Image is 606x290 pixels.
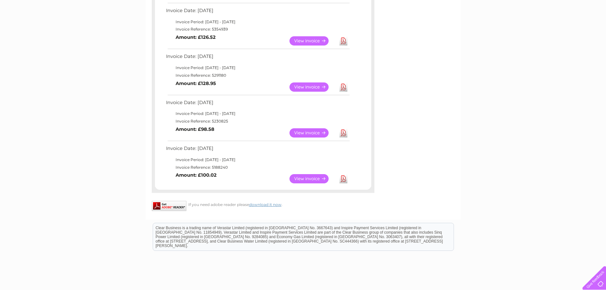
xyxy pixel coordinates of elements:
td: Invoice Date: [DATE] [164,52,351,64]
div: Clear Business is a trading name of Verastar Limited (registered in [GEOGRAPHIC_DATA] No. 3667643... [153,4,454,31]
td: Invoice Date: [DATE] [164,98,351,110]
a: Log out [585,27,600,32]
b: Amount: £98.58 [176,126,214,132]
td: Invoice Date: [DATE] [164,144,351,156]
b: Amount: £126.52 [176,34,216,40]
td: Invoice Period: [DATE] - [DATE] [164,156,351,164]
div: If you need adobe reader please . [152,201,374,207]
td: Invoice Reference: 5230825 [164,117,351,125]
b: Amount: £100.02 [176,172,217,178]
a: Energy [510,27,524,32]
a: Water [494,27,506,32]
a: Contact [564,27,579,32]
td: Invoice Reference: 5354939 [164,25,351,33]
td: Invoice Period: [DATE] - [DATE] [164,110,351,117]
a: View [289,174,336,183]
td: Invoice Reference: 5188240 [164,164,351,171]
a: Download [339,36,347,46]
a: View [289,128,336,138]
a: download it now [249,202,282,207]
td: Invoice Reference: 5291180 [164,72,351,79]
td: Invoice Period: [DATE] - [DATE] [164,18,351,26]
a: 0333 014 3131 [486,3,530,11]
a: Download [339,82,347,92]
b: Amount: £128.95 [176,81,216,86]
a: View [289,82,336,92]
a: Download [339,128,347,138]
td: Invoice Period: [DATE] - [DATE] [164,64,351,72]
img: logo.png [21,17,54,36]
a: View [289,36,336,46]
a: Download [339,174,347,183]
a: Blog [551,27,560,32]
td: Invoice Date: [DATE] [164,6,351,18]
a: Telecoms [528,27,547,32]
